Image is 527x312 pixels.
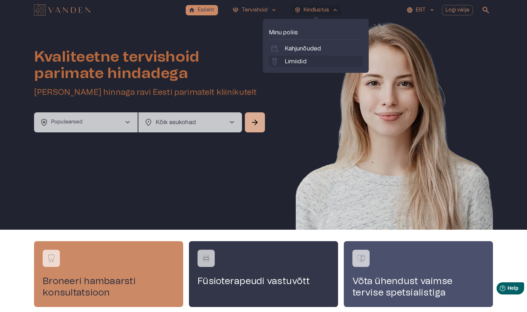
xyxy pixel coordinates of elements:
a: labsLimiidid [270,57,362,66]
span: health_and_safety [294,7,301,13]
p: Limiidid [285,57,307,66]
p: Kahjunõuded [285,44,321,53]
p: Populaarsed [51,118,83,126]
span: labs [270,57,279,66]
img: Võta ühendust vaimse tervise spetsialistiga logo [356,253,366,264]
button: ecg_heartTervishoidkeyboard_arrow_down [229,5,280,15]
a: Navigate to service booking [189,241,338,307]
span: ecg_heart [232,7,239,13]
button: homeEsileht [186,5,218,15]
img: Vanden logo [34,4,90,16]
p: Tervishoid [242,6,268,14]
button: Search [245,112,265,132]
span: location_on [144,118,153,127]
button: Logi välja [442,5,473,15]
a: Navigate to homepage [34,5,183,15]
a: Navigate to service booking [34,241,183,307]
h4: Füsioterapeudi vastuvõtt [198,276,329,287]
p: Logi välja [446,6,470,14]
span: health_and_safety [40,118,48,127]
span: keyboard_arrow_down [271,7,277,13]
span: search [481,6,490,14]
img: Füsioterapeudi vastuvõtt logo [201,253,212,264]
img: Woman smiling [296,20,493,251]
a: Navigate to service booking [344,241,493,307]
h5: [PERSON_NAME] hinnaga ravi Eesti parimatelt kliinikutelt [34,87,266,98]
h4: Võta ühendust vaimse tervise spetsialistiga [352,276,484,298]
h4: Broneeri hambaarsti konsultatsioon [43,276,175,298]
p: Kõik asukohad [156,118,216,127]
span: home [189,7,195,13]
a: calendar_add_onKahjunõuded [270,44,362,53]
span: arrow_forward [251,118,259,127]
span: calendar_add_on [270,44,279,53]
button: health_and_safetyKindlustuskeyboard_arrow_up [291,5,342,15]
button: EST [405,5,436,15]
p: EST [416,6,426,14]
iframe: Help widget launcher [471,279,527,299]
p: Kindlustus [304,6,329,14]
p: Esileht [198,6,214,14]
p: Minu poliis [269,28,363,37]
h1: Kvaliteetne tervishoid parimate hindadega [34,49,266,82]
span: chevron_right [228,118,236,127]
button: open search modal [479,3,493,17]
span: chevron_right [123,118,132,127]
img: Broneeri hambaarsti konsultatsioon logo [46,253,57,264]
span: keyboard_arrow_up [332,7,338,13]
button: health_and_safetyPopulaarsedchevron_right [34,112,138,132]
